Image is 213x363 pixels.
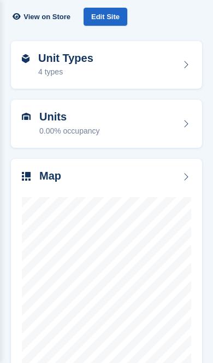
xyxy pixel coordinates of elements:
h2: Map [39,170,61,182]
img: unit-icn-7be61d7bf1b0ce9d3e12c5938cc71ed9869f7b940bace4675aadf7bd6d80202e.svg [22,113,31,120]
div: Edit Site [84,8,127,26]
a: Unit Types 4 types [11,41,202,89]
div: 0.00% occupancy [39,125,100,137]
h2: Units [39,111,100,123]
a: Edit Site [84,8,127,30]
img: map-icn-33ee37083ee616e46c38cad1a60f524a97daa1e2b2c8c0bc3eb3415660979fc1.svg [22,172,31,181]
span: View on Store [23,11,70,22]
a: Units 0.00% occupancy [11,100,202,148]
a: View on Store [11,8,75,26]
div: 4 types [38,66,93,78]
h2: Unit Types [38,52,93,65]
img: unit-type-icn-2b2737a686de81e16bb02015468b77c625bbabd49415b5ef34ead5e3b44a266d.svg [22,54,29,63]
